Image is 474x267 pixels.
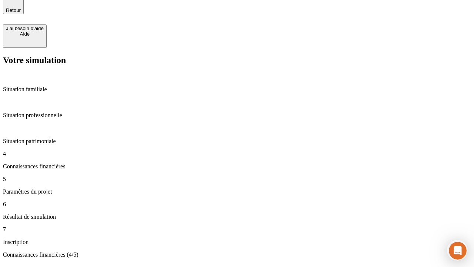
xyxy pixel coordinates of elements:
p: 6 [3,201,471,208]
p: Situation familiale [3,86,471,93]
span: Retour [6,7,21,13]
iframe: Intercom live chat [449,242,467,260]
h2: Votre simulation [3,55,471,65]
p: Inscription [3,239,471,245]
button: J’ai besoin d'aideAide [3,24,47,48]
p: Résultat de simulation [3,214,471,220]
p: 7 [3,226,471,233]
p: 5 [3,176,471,182]
p: Connaissances financières [3,163,471,170]
p: Connaissances financières (4/5) [3,251,471,258]
p: Paramètres du projet [3,188,471,195]
div: J’ai besoin d'aide [6,26,44,31]
p: 4 [3,151,471,157]
div: Aide [6,31,44,37]
iframe: Intercom live chat discovery launcher [447,240,468,261]
p: Situation patrimoniale [3,138,471,145]
p: Situation professionnelle [3,112,471,119]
